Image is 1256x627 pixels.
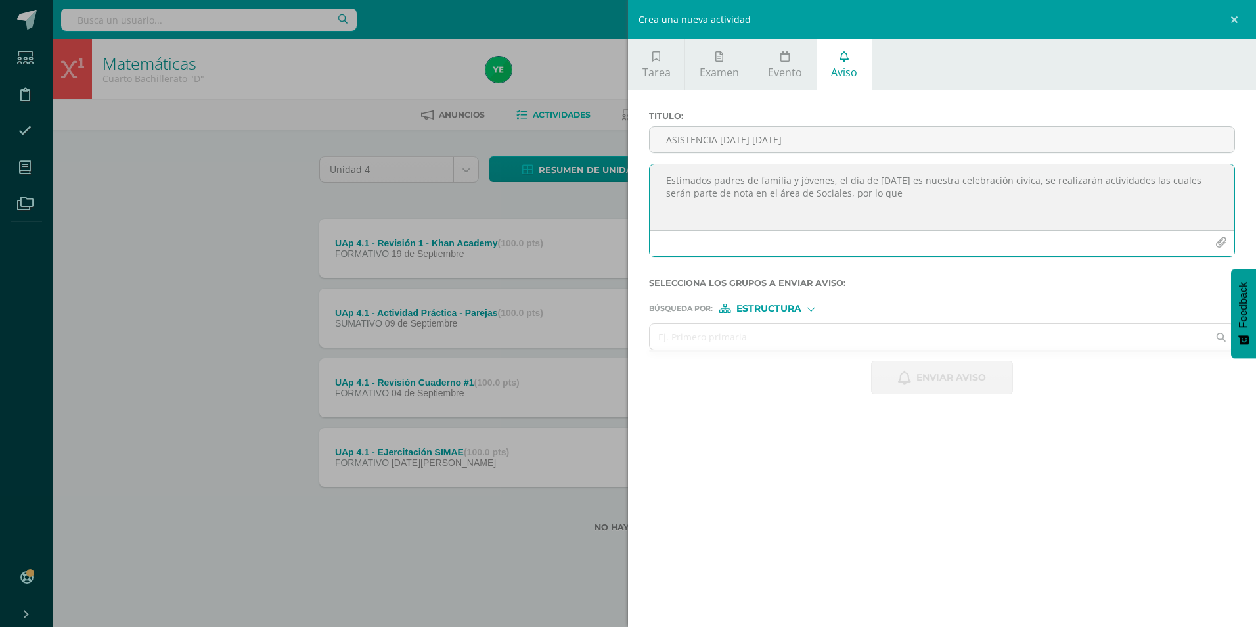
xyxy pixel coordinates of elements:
a: Examen [685,39,753,90]
label: Selecciona los grupos a enviar aviso : [649,278,1235,288]
span: Estructura [736,305,801,312]
span: Evento [768,65,802,80]
span: Examen [700,65,739,80]
span: Búsqueda por : [649,305,713,312]
a: Tarea [628,39,684,90]
button: Feedback - Mostrar encuesta [1231,269,1256,358]
input: Ej. Primero primaria [650,324,1208,350]
span: Enviar aviso [916,361,986,394]
span: Aviso [831,65,857,80]
div: [object Object] [719,304,818,313]
input: Titulo [650,127,1234,152]
label: Titulo : [649,111,1235,121]
textarea: Estimados padres de familia y jóvenes, el día de [DATE] es nuestra celebración cívica, se realiza... [650,164,1234,230]
span: Tarea [642,65,671,80]
a: Evento [753,39,816,90]
button: Enviar aviso [871,361,1013,394]
span: Feedback [1238,282,1249,328]
a: Aviso [817,39,872,90]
